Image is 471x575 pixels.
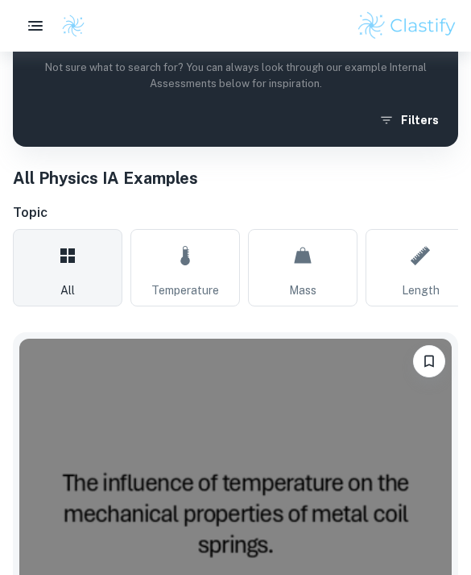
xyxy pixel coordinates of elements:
h6: Topic [13,203,458,223]
span: All [60,281,75,299]
h1: All Physics IA Examples [13,166,458,190]
a: Clastify logo [52,14,85,38]
span: Temperature [151,281,219,299]
img: Clastify logo [356,10,458,42]
img: Clastify logo [61,14,85,38]
button: Filters [375,106,445,135]
button: Please log in to bookmark exemplars [413,345,445,377]
p: Not sure what to search for? You can always look through our example Internal Assessments below f... [26,60,445,93]
span: Mass [289,281,316,299]
span: Length [402,281,440,299]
